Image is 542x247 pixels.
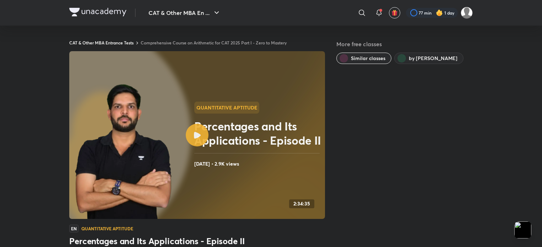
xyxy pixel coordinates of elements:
[409,55,457,62] span: by Ravi Kumar
[293,201,310,207] h4: 2:34:35
[144,6,225,20] button: CAT & Other MBA En ...
[391,10,398,16] img: avatar
[389,7,400,18] button: avatar
[69,8,126,16] img: Company Logo
[69,235,325,247] h3: Percentages and Its Applications - Episode II
[461,7,473,19] img: Sounak Majumdar
[336,53,391,64] button: Similar classes
[81,226,133,231] h4: Quantitative Aptitude
[394,53,464,64] button: by Ravi Kumar
[141,40,287,45] a: Comprehensive Course on Arithmetic for CAT 2025 Part I - Zero to Mastery
[336,40,473,48] h5: More free classes
[69,40,134,45] a: CAT & Other MBA Entrance Tests
[436,9,443,16] img: streak
[351,55,385,62] span: Similar classes
[69,8,126,18] a: Company Logo
[194,119,322,147] h2: Percentages and Its Applications - Episode II
[194,159,322,168] h4: [DATE] • 2.9K views
[69,225,78,232] span: EN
